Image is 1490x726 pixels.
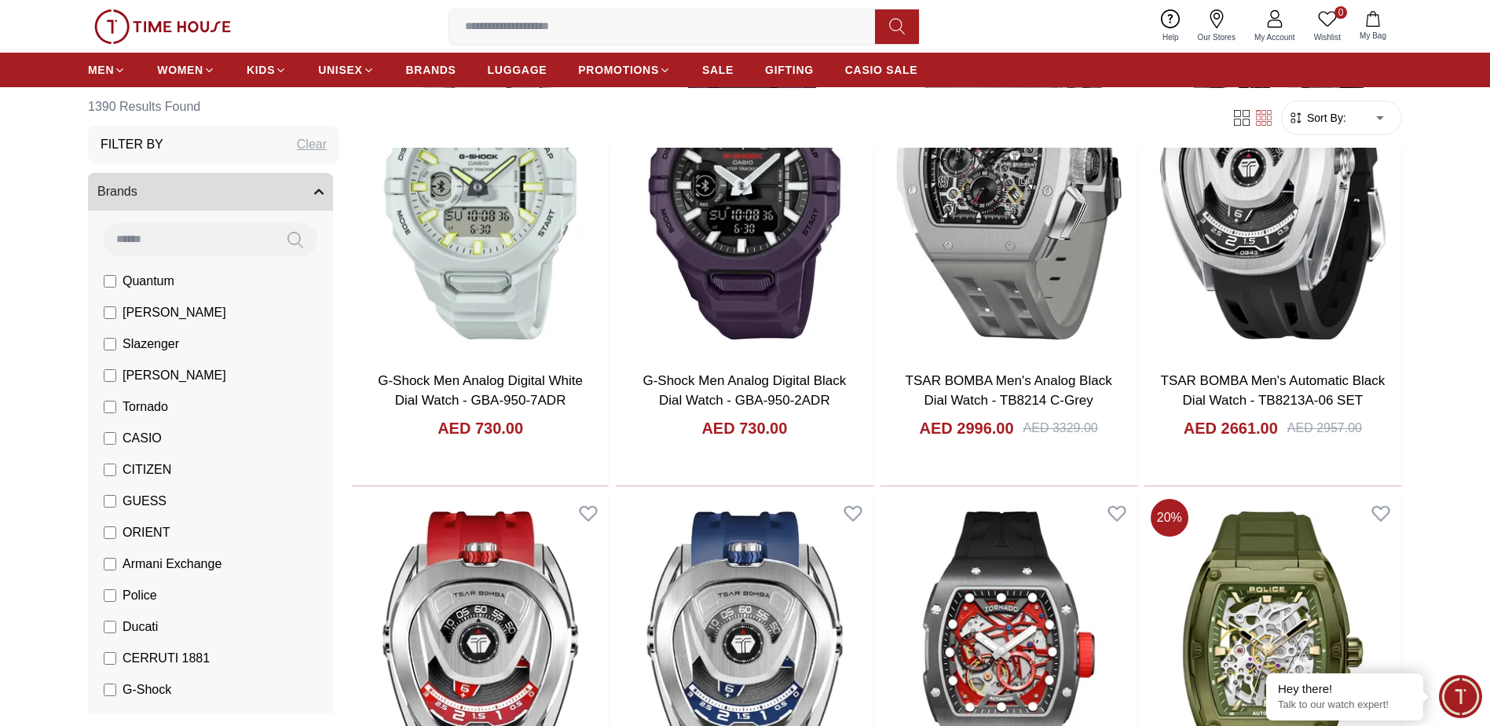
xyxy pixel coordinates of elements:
[919,417,1013,439] h4: AED 2996.00
[104,275,116,288] input: Quantum
[488,56,547,84] a: LUGGAGE
[702,62,734,78] span: SALE
[247,56,287,84] a: KIDS
[1278,698,1411,712] p: Talk to our watch expert!
[1353,30,1393,42] span: My Bag
[1278,681,1411,697] div: Hey there!
[578,56,671,84] a: PROMOTIONS
[123,523,170,542] span: ORIENT
[642,373,846,409] a: G-Shock Men Analog Digital Black Dial Watch - GBA-950-2ADR
[104,432,116,445] input: CASIO
[123,492,167,511] span: GUESS
[1308,31,1347,43] span: Wishlist
[101,135,163,154] h3: Filter By
[97,182,137,201] span: Brands
[1184,417,1278,439] h4: AED 2661.00
[104,652,116,665] input: CERRUTI 1881
[1161,373,1386,409] a: TSAR BOMBA Men's Automatic Black Dial Watch - TB8213A-06 SET
[94,9,231,44] img: ...
[123,680,171,699] span: G-Shock
[1350,8,1396,45] button: My Bag
[123,272,174,291] span: Quantum
[104,495,116,508] input: GUESS
[1192,31,1242,43] span: Our Stores
[123,335,179,354] span: Slazenger
[880,22,1137,358] img: TSAR BOMBA Men's Analog Black Dial Watch - TB8214 C-Grey
[123,555,221,574] span: Armani Exchange
[765,62,814,78] span: GIFTING
[247,62,275,78] span: KIDS
[104,621,116,633] input: Ducati
[352,22,609,358] img: G-Shock Men Analog Digital White Dial Watch - GBA-950-7ADR
[318,62,362,78] span: UNISEX
[1304,110,1346,126] span: Sort By:
[104,589,116,602] input: Police
[1144,22,1401,358] img: TSAR BOMBA Men's Automatic Black Dial Watch - TB8213A-06 SET
[701,417,787,439] h4: AED 730.00
[297,135,327,154] div: Clear
[1287,419,1362,438] div: AED 2957.00
[104,526,116,539] input: ORIENT
[123,366,226,385] span: [PERSON_NAME]
[616,22,873,358] img: G-Shock Men Analog Digital Black Dial Watch - GBA-950-2ADR
[104,401,116,413] input: Tornado
[578,62,659,78] span: PROMOTIONS
[1305,6,1350,46] a: 0Wishlist
[437,417,523,439] h4: AED 730.00
[123,618,158,636] span: Ducati
[845,62,918,78] span: CASIO SALE
[845,56,918,84] a: CASIO SALE
[157,56,215,84] a: WOMEN
[157,62,203,78] span: WOMEN
[488,62,547,78] span: LUGGAGE
[1439,675,1482,718] div: Chat Widget
[104,306,116,319] input: [PERSON_NAME]
[88,56,126,84] a: MEN
[88,173,333,211] button: Brands
[1288,110,1346,126] button: Sort By:
[765,56,814,84] a: GIFTING
[123,303,226,322] span: [PERSON_NAME]
[123,429,162,448] span: CASIO
[1153,6,1188,46] a: Help
[104,464,116,476] input: CITIZEN
[104,338,116,350] input: Slazenger
[123,398,168,416] span: Tornado
[702,56,734,84] a: SALE
[406,62,456,78] span: BRANDS
[123,460,171,479] span: CITIZEN
[104,558,116,570] input: Armani Exchange
[1248,31,1301,43] span: My Account
[378,373,583,409] a: G-Shock Men Analog Digital White Dial Watch - GBA-950-7ADR
[88,88,339,126] h6: 1390 Results Found
[1188,6,1245,46] a: Our Stores
[104,684,116,696] input: G-Shock
[88,62,114,78] span: MEN
[104,369,116,382] input: [PERSON_NAME]
[1334,6,1347,19] span: 0
[1023,419,1098,438] div: AED 3329.00
[123,586,157,605] span: Police
[123,649,210,668] span: CERRUTI 1881
[406,56,456,84] a: BRANDS
[318,56,374,84] a: UNISEX
[1156,31,1185,43] span: Help
[906,373,1112,409] a: TSAR BOMBA Men's Analog Black Dial Watch - TB8214 C-Grey
[1151,499,1188,537] span: 20 %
